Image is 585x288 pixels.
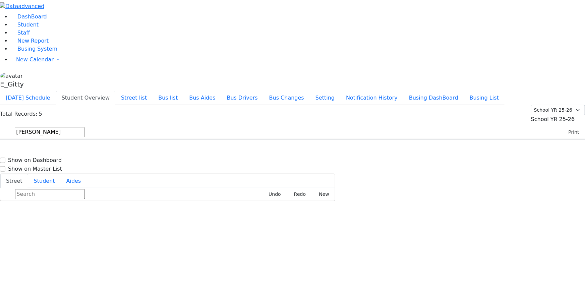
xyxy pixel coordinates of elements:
[183,91,221,105] button: Bus Aides
[8,156,62,164] label: Show on Dashboard
[115,91,153,105] button: Street list
[311,189,332,199] button: New
[11,53,585,66] a: New Calendar
[61,174,87,188] button: Aides
[11,13,47,20] a: DashBoard
[11,38,49,44] a: New Report
[261,189,284,199] button: Undo
[403,91,464,105] button: Busing DashBoard
[464,91,505,105] button: Busing List
[17,46,57,52] span: Busing System
[11,46,57,52] a: Busing System
[39,111,42,117] span: 5
[310,91,340,105] button: Setting
[15,127,84,137] input: Search
[287,189,309,199] button: Redo
[0,188,335,201] div: Street
[0,174,28,188] button: Street
[153,91,183,105] button: Bus list
[340,91,403,105] button: Notification History
[8,165,62,173] label: Show on Master List
[264,91,310,105] button: Bus Changes
[221,91,264,105] button: Bus Drivers
[531,116,575,122] span: School YR 25-26
[11,21,39,28] a: Student
[17,38,49,44] span: New Report
[17,13,47,20] span: DashBoard
[16,56,54,63] span: New Calendar
[56,91,115,105] button: Student Overview
[531,105,585,115] select: Default select example
[17,21,39,28] span: Student
[15,189,85,199] input: Search
[28,174,61,188] button: Student
[17,30,30,36] span: Staff
[561,127,582,137] button: Print
[11,30,30,36] a: Staff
